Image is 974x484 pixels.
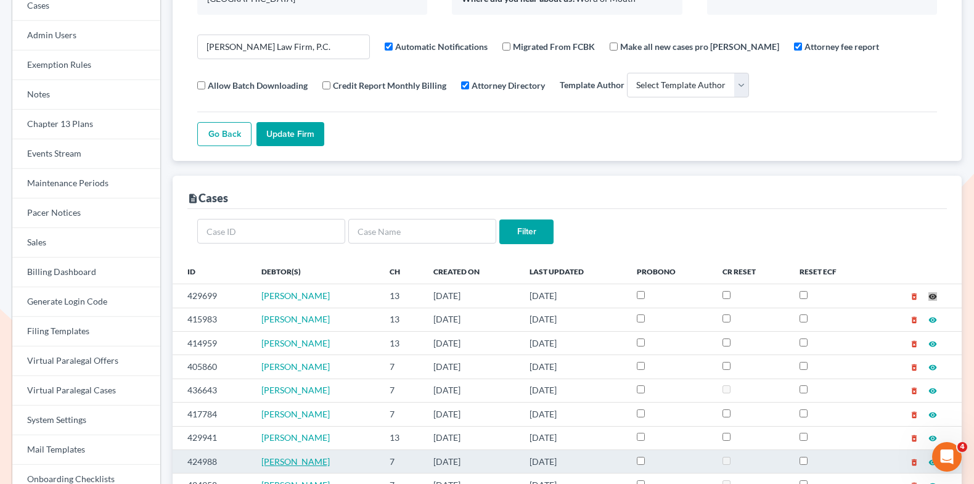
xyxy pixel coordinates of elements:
th: CR Reset [713,259,790,284]
a: visibility [928,456,937,467]
a: Billing Dashboard [12,258,160,287]
a: delete_forever [910,290,919,301]
iframe: Intercom live chat [932,442,962,472]
td: [DATE] [520,355,628,379]
a: [PERSON_NAME] [261,338,330,348]
td: [DATE] [424,308,520,331]
th: ProBono [627,259,712,284]
td: [DATE] [520,403,628,426]
i: delete_forever [910,292,919,301]
td: 436643 [173,379,252,402]
td: 7 [380,379,424,402]
td: 414959 [173,331,252,355]
a: delete_forever [910,338,919,348]
label: Automatic Notifications [395,40,488,53]
label: Template Author [560,78,624,91]
a: visibility [928,385,937,395]
i: visibility [928,387,937,395]
i: delete_forever [910,316,919,324]
a: delete_forever [910,385,919,395]
a: Admin Users [12,21,160,51]
td: 429699 [173,284,252,308]
i: delete_forever [910,434,919,443]
a: [PERSON_NAME] [261,314,330,324]
a: Maintenance Periods [12,169,160,199]
i: delete_forever [910,411,919,419]
td: 13 [380,284,424,308]
th: Ch [380,259,424,284]
input: Update Firm [256,122,324,147]
a: Notes [12,80,160,110]
a: Chapter 13 Plans [12,110,160,139]
a: visibility [928,432,937,443]
a: Virtual Paralegal Cases [12,376,160,406]
label: Attorney fee report [804,40,879,53]
th: Debtor(s) [252,259,380,284]
span: [PERSON_NAME] [261,432,330,443]
td: 13 [380,308,424,331]
a: Filing Templates [12,317,160,347]
i: visibility [928,363,937,372]
label: Attorney Directory [472,79,545,92]
a: [PERSON_NAME] [261,456,330,467]
div: Cases [187,191,228,205]
td: [DATE] [520,308,628,331]
a: delete_forever [910,409,919,419]
td: [DATE] [424,355,520,379]
td: [DATE] [520,379,628,402]
a: Events Stream [12,139,160,169]
label: Migrated From FCBK [513,40,595,53]
span: 4 [957,442,967,452]
i: visibility [928,316,937,324]
label: Credit Report Monthly Billing [333,79,446,92]
td: [DATE] [424,331,520,355]
a: delete_forever [910,432,919,443]
i: visibility [928,411,937,419]
a: [PERSON_NAME] [261,290,330,301]
a: Mail Templates [12,435,160,465]
input: Filter [499,219,554,244]
a: visibility [928,338,937,348]
a: [PERSON_NAME] [261,385,330,395]
td: 415983 [173,308,252,331]
a: visibility [928,361,937,372]
a: Go Back [197,122,252,147]
td: [DATE] [424,403,520,426]
a: visibility [928,290,937,301]
input: Case Name [348,219,496,244]
a: delete_forever [910,456,919,467]
a: Pacer Notices [12,199,160,228]
a: visibility [928,314,937,324]
i: visibility [928,340,937,348]
td: [DATE] [424,379,520,402]
i: delete_forever [910,387,919,395]
td: 405860 [173,355,252,379]
td: 13 [380,426,424,449]
td: [DATE] [424,426,520,449]
td: 429941 [173,426,252,449]
i: delete_forever [910,340,919,348]
input: Case ID [197,219,345,244]
a: System Settings [12,406,160,435]
a: delete_forever [910,314,919,324]
td: 7 [380,449,424,473]
a: Exemption Rules [12,51,160,80]
a: Generate Login Code [12,287,160,317]
a: [PERSON_NAME] [261,361,330,372]
i: visibility [928,458,937,467]
i: visibility [928,292,937,301]
td: [DATE] [424,284,520,308]
td: [DATE] [520,284,628,308]
td: [DATE] [424,449,520,473]
label: Allow Batch Downloading [208,79,308,92]
td: [DATE] [520,449,628,473]
a: visibility [928,409,937,419]
td: 13 [380,331,424,355]
a: Sales [12,228,160,258]
td: 424988 [173,449,252,473]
